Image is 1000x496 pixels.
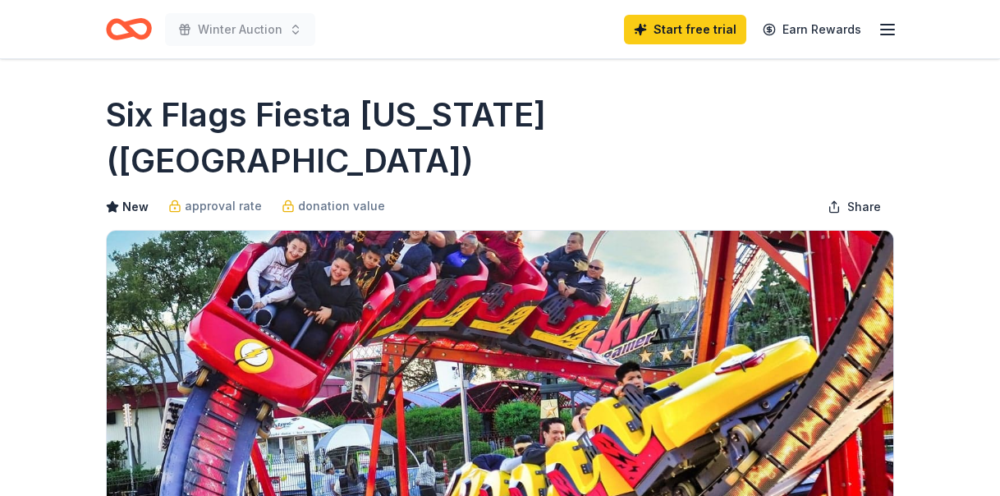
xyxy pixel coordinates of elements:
span: approval rate [185,196,262,216]
a: Home [106,10,152,48]
a: Earn Rewards [753,15,871,44]
a: approval rate [168,196,262,216]
span: Share [847,197,881,217]
a: Start free trial [624,15,746,44]
span: donation value [298,196,385,216]
button: Share [814,191,894,223]
h1: Six Flags Fiesta [US_STATE] ([GEOGRAPHIC_DATA]) [106,92,894,184]
span: New [122,197,149,217]
button: Winter Auction [165,13,315,46]
a: donation value [282,196,385,216]
span: Winter Auction [198,20,282,39]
